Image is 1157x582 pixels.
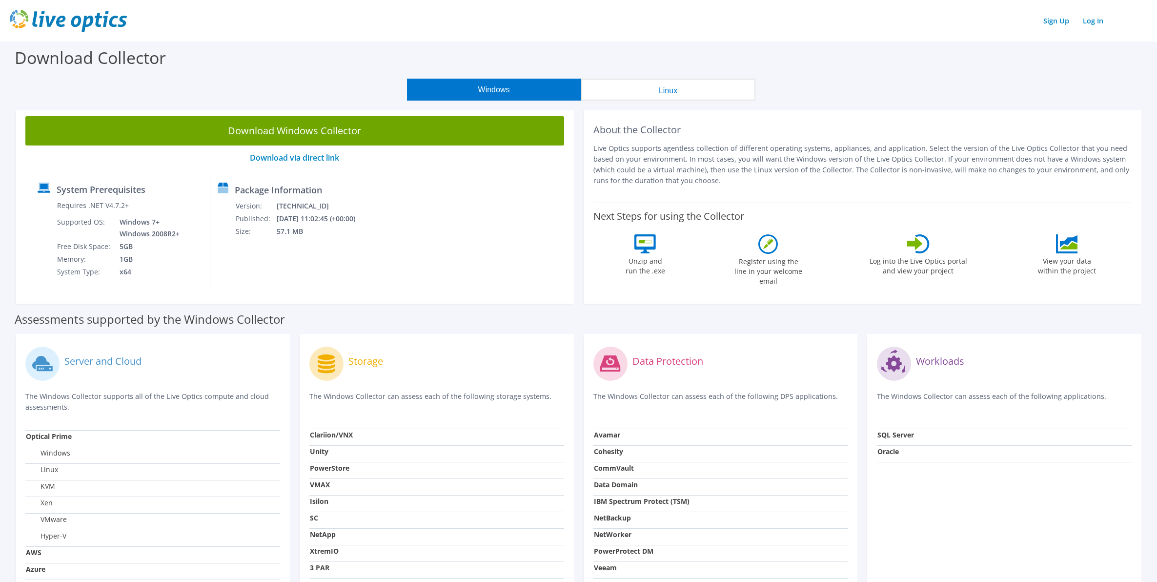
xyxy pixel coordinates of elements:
td: 1GB [112,253,182,266]
td: Version: [235,200,276,212]
a: Sign Up [1038,14,1074,28]
label: Hyper-V [26,531,66,541]
strong: Azure [26,564,45,574]
strong: CommVault [594,463,634,473]
td: Memory: [57,253,112,266]
button: Linux [581,79,755,101]
label: Server and Cloud [64,356,142,366]
td: x64 [112,266,182,278]
label: Assessments supported by the Windows Collector [15,314,285,324]
label: Unzip and run the .exe [623,253,668,276]
strong: AWS [26,548,41,557]
label: View your data within the project [1032,253,1102,276]
label: Register using the line in your welcome email [732,254,805,286]
button: Windows [407,79,581,101]
p: The Windows Collector supports all of the Live Optics compute and cloud assessments. [25,391,280,413]
td: 57.1 MB [276,225,368,238]
strong: Isilon [310,497,328,506]
td: Size: [235,225,276,238]
strong: PowerStore [310,463,349,473]
strong: NetBackup [594,513,631,522]
strong: IBM Spectrum Protect (TSM) [594,497,690,506]
img: live_optics_svg.svg [10,10,127,32]
p: The Windows Collector can assess each of the following applications. [877,391,1132,411]
strong: XtremIO [310,546,339,556]
td: [DATE] 11:02:45 (+00:00) [276,212,368,225]
td: Windows 7+ Windows 2008R2+ [112,216,182,240]
strong: 3 PAR [310,563,329,572]
strong: Cohesity [594,447,623,456]
strong: Unity [310,447,328,456]
strong: NetWorker [594,530,631,539]
strong: SQL Server [877,430,914,439]
strong: Clariion/VNX [310,430,353,439]
td: Free Disk Space: [57,240,112,253]
h2: About the Collector [593,124,1132,136]
a: Download via direct link [250,152,339,163]
strong: SC [310,513,318,522]
strong: Optical Prime [26,432,72,441]
label: Package Information [235,185,322,195]
strong: VMAX [310,480,330,489]
p: Live Optics supports agentless collection of different operating systems, appliances, and applica... [593,143,1132,186]
label: Download Collector [15,46,166,69]
td: 5GB [112,240,182,253]
strong: PowerProtect DM [594,546,653,556]
label: Log into the Live Optics portal and view your project [869,253,968,276]
a: Log In [1078,14,1108,28]
label: Storage [348,356,383,366]
p: The Windows Collector can assess each of the following storage systems. [309,391,564,411]
strong: Oracle [877,447,899,456]
label: Workloads [916,356,964,366]
label: Linux [26,465,58,475]
a: Download Windows Collector [25,116,564,145]
strong: Data Domain [594,480,638,489]
strong: NetApp [310,530,336,539]
label: Xen [26,498,53,508]
strong: Veeam [594,563,617,572]
td: Supported OS: [57,216,112,240]
label: Data Protection [632,356,703,366]
strong: Avamar [594,430,620,439]
label: KVM [26,481,55,491]
label: System Prerequisites [57,185,145,194]
label: Windows [26,448,70,458]
p: The Windows Collector can assess each of the following DPS applications. [593,391,848,411]
label: VMware [26,515,67,524]
label: Next Steps for using the Collector [593,210,744,222]
td: System Type: [57,266,112,278]
td: [TECHNICAL_ID] [276,200,368,212]
label: Requires .NET V4.7.2+ [57,201,129,210]
td: Published: [235,212,276,225]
